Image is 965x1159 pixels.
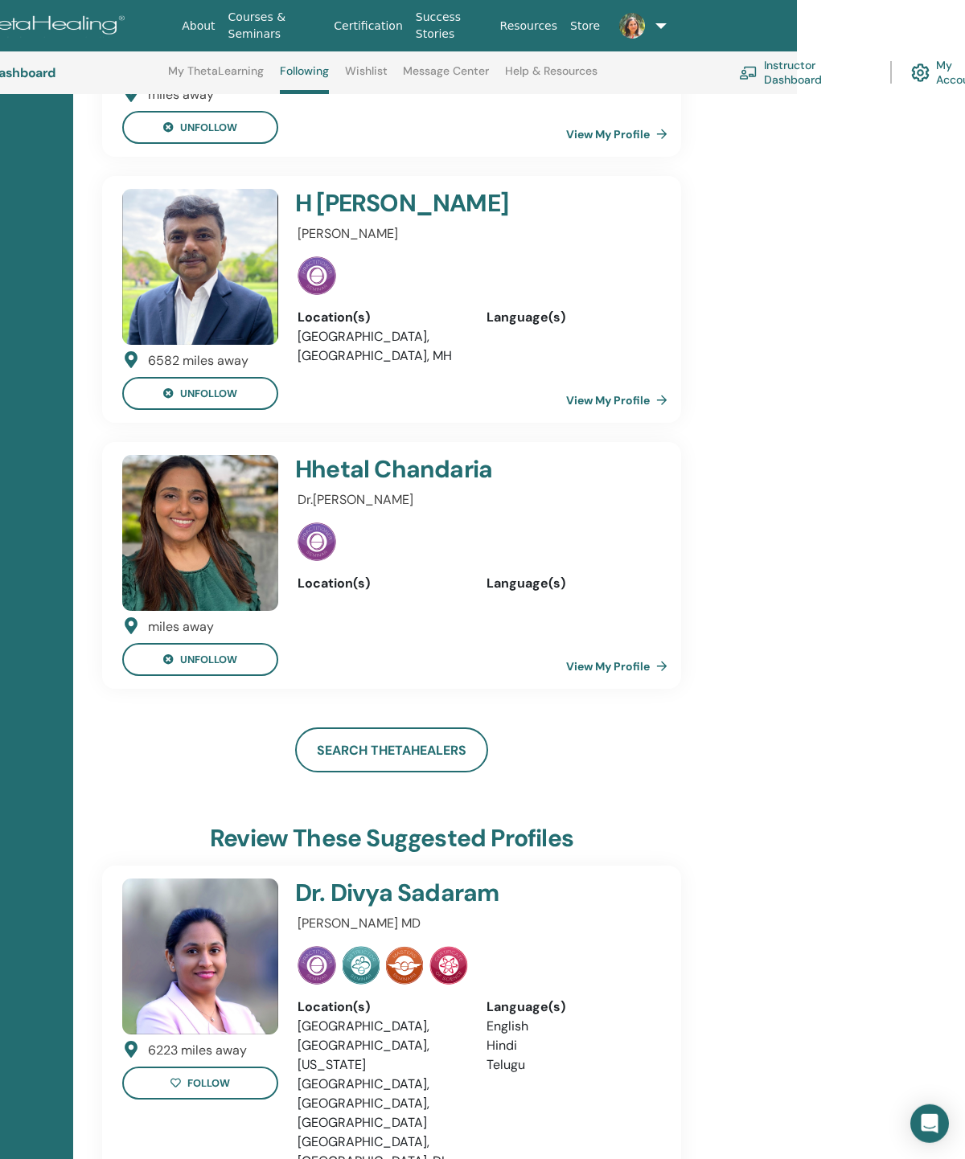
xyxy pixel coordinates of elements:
a: Resources [494,11,565,41]
button: follow [122,1067,278,1100]
p: Dr.[PERSON_NAME] [298,490,651,510]
div: 6223 miles away [148,1041,247,1060]
a: Certification [327,11,409,41]
div: miles away [148,85,214,104]
img: default.jpg [122,189,278,345]
li: [GEOGRAPHIC_DATA], [GEOGRAPHIC_DATA], [US_STATE] [298,1017,462,1075]
a: Help & Resources [505,64,597,90]
p: [PERSON_NAME] [298,224,651,244]
a: View My Profile [566,384,674,416]
li: Telugu [487,1055,651,1075]
div: Location(s) [298,308,462,327]
div: 6582 miles away [148,351,248,371]
div: Open Intercom Messenger [910,1104,949,1143]
img: default.jpg [122,878,278,1034]
li: [GEOGRAPHIC_DATA], [GEOGRAPHIC_DATA], MH [298,327,462,366]
a: Success Stories [409,2,494,49]
h4: Dr. Divya Sadaram [295,878,591,907]
li: English [487,1017,651,1036]
a: Courses & Seminars [222,2,328,49]
h4: H [PERSON_NAME] [295,189,591,218]
a: About [175,11,221,41]
p: [PERSON_NAME] MD [298,914,651,933]
a: Message Center [403,64,489,90]
a: View My Profile [566,650,674,682]
h3: Review these suggested profiles [210,824,573,853]
a: Wishlist [345,64,388,90]
button: unfollow [122,377,278,410]
a: Store [564,11,606,41]
img: default.jpg [122,455,278,611]
a: My ThetaLearning [168,64,264,90]
div: Location(s) [298,574,462,593]
div: Language(s) [487,308,651,327]
img: cog.svg [911,59,930,86]
a: Search ThetaHealers [295,727,488,772]
a: Instructor Dashboard [739,55,871,90]
div: Language(s) [487,997,651,1017]
img: default.jpg [619,13,645,39]
li: Hindi [487,1036,651,1055]
div: miles away [148,617,214,637]
div: Language(s) [487,574,651,593]
h4: Hhetal Chandaria [295,455,591,484]
button: unfollow [122,643,278,676]
img: chalkboard-teacher.svg [739,66,758,80]
li: [GEOGRAPHIC_DATA], [GEOGRAPHIC_DATA], [GEOGRAPHIC_DATA] [298,1075,462,1132]
button: unfollow [122,111,278,144]
div: Location(s) [298,997,462,1017]
a: View My Profile [566,118,674,150]
a: Following [280,64,329,94]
